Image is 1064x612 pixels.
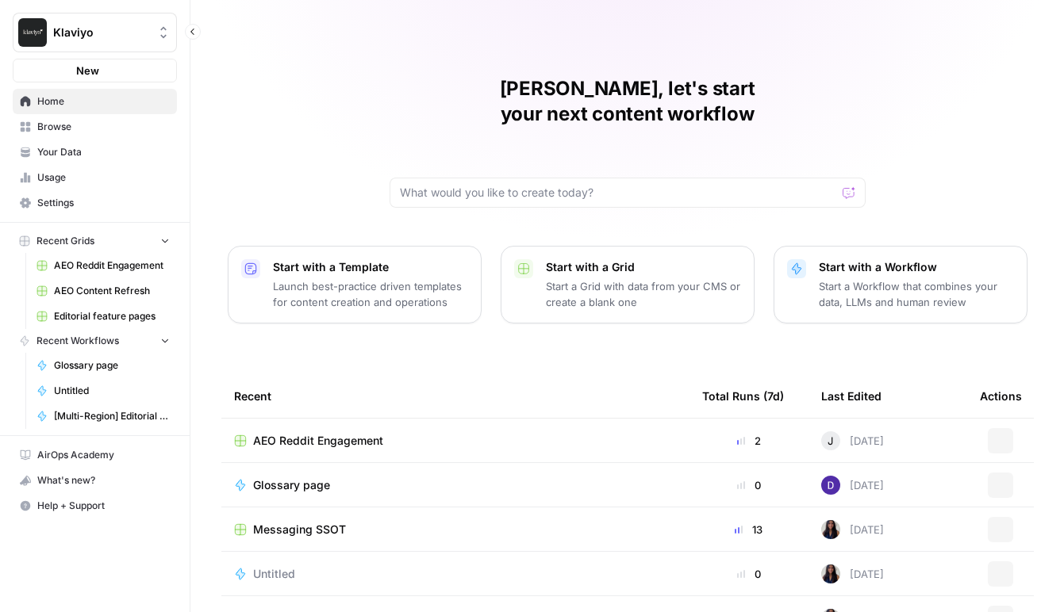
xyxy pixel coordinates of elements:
[76,63,99,78] span: New
[821,520,884,539] div: [DATE]
[253,477,330,493] span: Glossary page
[13,190,177,216] a: Settings
[702,477,796,493] div: 0
[13,13,177,52] button: Workspace: Klaviyo
[53,25,149,40] span: Klaviyo
[702,566,796,582] div: 0
[253,522,346,537] span: Messaging SSOT
[821,374,882,418] div: Last Edited
[13,442,177,468] a: AirOps Academy
[29,378,177,404] a: Untitled
[980,374,1022,418] div: Actions
[546,278,741,310] p: Start a Grid with data from your CMS or create a blank one
[36,334,119,348] span: Recent Workflows
[29,253,177,278] a: AEO Reddit Engagement
[253,566,295,582] span: Untitled
[821,476,840,495] img: 6clbhjv5t98vtpq4yyt91utag0vy
[13,89,177,114] a: Home
[819,259,1014,275] p: Start with a Workflow
[54,358,170,373] span: Glossary page
[37,448,170,462] span: AirOps Academy
[234,477,677,493] a: Glossary page
[821,431,884,450] div: [DATE]
[37,170,170,185] span: Usage
[13,165,177,190] a: Usage
[37,120,170,134] span: Browse
[400,185,836,201] input: What would you like to create today?
[702,374,784,418] div: Total Runs (7d)
[54,284,170,298] span: AEO Content Refresh
[228,246,482,323] button: Start with a TemplateLaunch best-practice driven templates for content creation and operations
[234,522,677,537] a: Messaging SSOT
[18,18,47,47] img: Klaviyo Logo
[821,520,840,539] img: rox323kbkgutb4wcij4krxobkpon
[54,258,170,273] span: AEO Reddit Engagement
[234,374,677,418] div: Recent
[501,246,755,323] button: Start with a GridStart a Grid with data from your CMS or create a blank one
[29,404,177,429] a: [Multi-Region] Editorial feature page
[819,278,1014,310] p: Start a Workflow that combines your data, LLMs and human review
[821,564,840,583] img: rox323kbkgutb4wcij4krxobkpon
[29,304,177,329] a: Editorial feature pages
[13,114,177,140] a: Browse
[37,499,170,513] span: Help + Support
[13,140,177,165] a: Your Data
[546,259,741,275] p: Start with a Grid
[702,433,796,449] div: 2
[13,229,177,253] button: Recent Grids
[37,196,170,210] span: Settings
[37,145,170,159] span: Your Data
[273,278,468,310] p: Launch best-practice driven templates for content creation and operations
[774,246,1028,323] button: Start with a WorkflowStart a Workflow that combines your data, LLMs and human review
[54,409,170,423] span: [Multi-Region] Editorial feature page
[702,522,796,537] div: 13
[821,476,884,495] div: [DATE]
[273,259,468,275] p: Start with a Template
[253,433,383,449] span: AEO Reddit Engagement
[36,234,94,248] span: Recent Grids
[54,309,170,323] span: Editorial feature pages
[234,433,677,449] a: AEO Reddit Engagement
[29,278,177,304] a: AEO Content Refresh
[13,468,177,493] button: What's new?
[390,76,866,127] h1: [PERSON_NAME], let's start your next content workflow
[13,493,177,518] button: Help + Support
[821,564,884,583] div: [DATE]
[13,59,177,82] button: New
[37,94,170,109] span: Home
[234,566,677,582] a: Untitled
[13,469,176,492] div: What's new?
[29,353,177,378] a: Glossary page
[54,384,170,398] span: Untitled
[828,433,833,449] span: J
[13,329,177,353] button: Recent Workflows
